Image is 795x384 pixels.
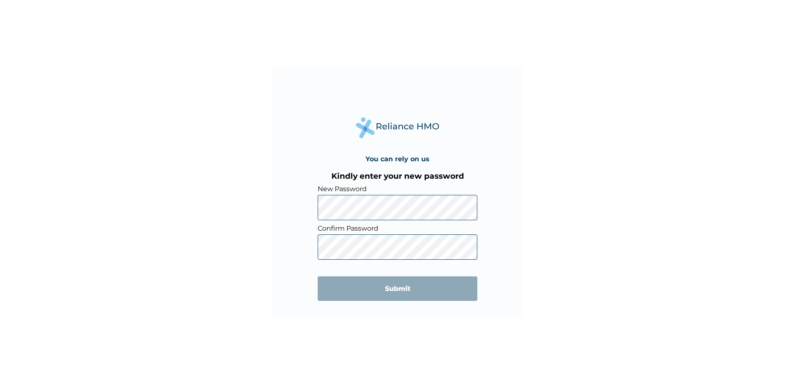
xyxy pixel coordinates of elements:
[365,155,430,163] h4: You can rely on us
[356,117,439,138] img: Reliance Health's Logo
[318,224,477,232] label: Confirm Password
[318,171,477,181] h3: Kindly enter your new password
[318,276,477,301] input: Submit
[318,185,477,193] label: New Password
